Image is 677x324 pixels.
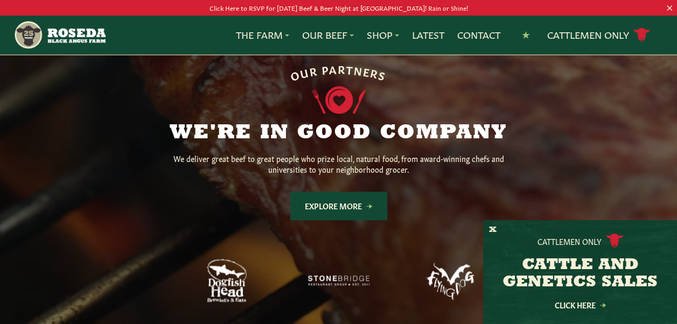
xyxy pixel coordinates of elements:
span: S [378,68,388,82]
a: Latest [412,28,444,42]
h3: CATTLE AND GENETICS SALES [497,257,664,291]
a: Explore More [290,192,387,220]
span: R [370,66,381,80]
p: Click Here to RSVP for [DATE] Beef & Beer Night at [GEOGRAPHIC_DATA]! Rain or Shine! [34,2,643,13]
div: OUR PARTNERS [289,62,388,82]
span: U [299,65,310,79]
span: P [321,63,330,75]
img: cattle-icon.svg [606,234,623,248]
p: We deliver great beef to great people who prize local, natural food, from award-winning chefs and... [166,153,511,174]
a: Cattlemen Only [547,26,651,45]
h2: We're in Good Company [132,123,546,144]
button: X [489,224,497,236]
a: The Farm [236,28,289,42]
span: T [346,62,354,75]
a: Click Here [532,301,629,308]
a: Shop [367,28,399,42]
span: E [362,65,372,78]
span: R [338,62,346,74]
span: A [329,62,338,75]
nav: Main Navigation [13,16,664,54]
a: Contact [457,28,500,42]
img: https://roseda.com/wp-content/uploads/2021/05/roseda-25-header.png [13,20,106,50]
span: R [309,64,318,77]
span: O [289,67,302,81]
span: N [353,63,364,76]
a: Our Beef [302,28,354,42]
p: Cattlemen Only [538,236,602,246]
